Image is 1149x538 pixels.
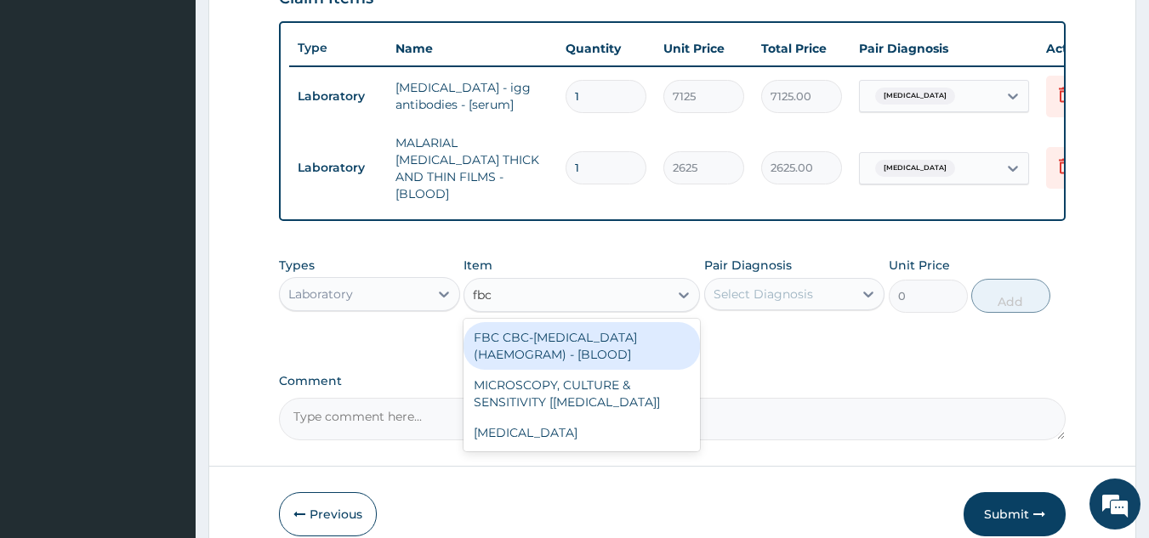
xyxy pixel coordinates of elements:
td: Laboratory [289,152,387,184]
th: Pair Diagnosis [850,31,1038,65]
span: [MEDICAL_DATA] [875,160,955,177]
span: [MEDICAL_DATA] [875,88,955,105]
label: Unit Price [889,257,950,274]
div: Minimize live chat window [279,8,320,49]
th: Name [387,31,557,65]
th: Quantity [557,31,655,65]
div: [MEDICAL_DATA] [464,417,700,448]
label: Item [464,257,492,274]
textarea: Type your message and hit 'Enter' [9,358,324,417]
label: Types [279,258,315,273]
div: FBC CBC-[MEDICAL_DATA] (HAEMOGRAM) - [BLOOD] [464,322,700,370]
div: MICROSCOPY, CULTURE & SENSITIVITY [[MEDICAL_DATA]] [464,370,700,417]
label: Pair Diagnosis [704,257,792,274]
span: We're online! [99,161,235,332]
div: Chat with us now [88,95,286,117]
img: d_794563401_company_1708531726252_794563401 [31,85,69,127]
th: Type [289,32,387,64]
th: Actions [1038,31,1123,65]
th: Total Price [753,31,850,65]
label: Comment [279,374,1067,388]
div: Select Diagnosis [714,286,813,303]
th: Unit Price [655,31,753,65]
button: Previous [279,492,377,536]
td: MALARIAL [MEDICAL_DATA] THICK AND THIN FILMS - [BLOOD] [387,126,557,211]
td: [MEDICAL_DATA] - igg antibodies - [serum] [387,71,557,122]
div: Laboratory [288,286,353,303]
button: Add [971,279,1050,313]
td: Laboratory [289,81,387,112]
button: Submit [964,492,1066,536]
